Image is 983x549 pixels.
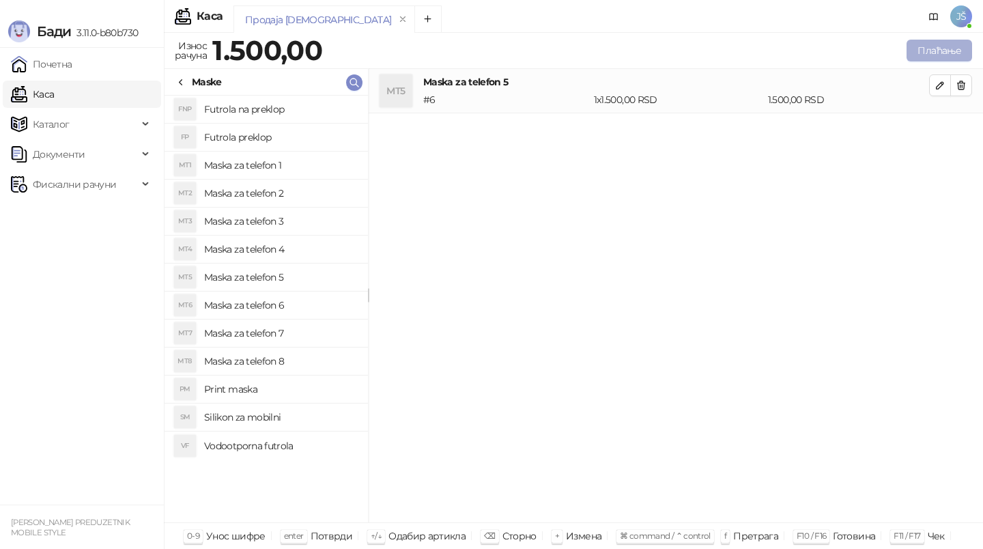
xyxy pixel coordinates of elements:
button: Плаћање [907,40,972,61]
a: Почетна [11,51,72,78]
a: Документација [923,5,945,27]
div: MT8 [174,350,196,372]
div: SM [174,406,196,428]
div: Измена [566,527,601,545]
span: F11 / F17 [894,531,920,541]
h4: Maska za telefon 8 [204,350,357,372]
strong: 1.500,00 [212,33,322,67]
div: MT7 [174,322,196,344]
span: ↑/↓ [371,531,382,541]
div: MT3 [174,210,196,232]
span: + [555,531,559,541]
h4: Maska za telefon 1 [204,154,357,176]
h4: Maska za telefon 2 [204,182,357,204]
div: Каса [197,11,223,22]
div: Одабир артикла [388,527,466,545]
span: Каталог [33,111,70,138]
span: F10 / F16 [797,531,826,541]
div: Готовина [833,527,875,545]
div: MT1 [174,154,196,176]
div: MT5 [380,74,412,107]
div: MT2 [174,182,196,204]
div: PM [174,378,196,400]
span: 3.11.0-b80b730 [71,27,138,39]
div: Потврди [311,527,353,545]
h4: Silikon za mobilni [204,406,357,428]
h4: Maska za telefon 7 [204,322,357,344]
a: Каса [11,81,54,108]
span: enter [284,531,304,541]
div: 1 x 1.500,00 RSD [591,92,765,107]
div: MT6 [174,294,196,316]
h4: Maska za telefon 4 [204,238,357,260]
div: 1.500,00 RSD [765,92,932,107]
span: JŠ [950,5,972,27]
span: f [724,531,726,541]
div: Чек [928,527,945,545]
div: VF [174,435,196,457]
h4: Futrola na preklop [204,98,357,120]
h4: Maska za telefon 3 [204,210,357,232]
div: Maske [192,74,222,89]
button: remove [394,14,412,25]
div: Претрага [733,527,778,545]
h4: Print maska [204,378,357,400]
span: ⌘ command / ⌃ control [620,531,711,541]
div: MT4 [174,238,196,260]
span: 0-9 [187,531,199,541]
div: FNP [174,98,196,120]
img: Logo [8,20,30,42]
div: MT5 [174,266,196,288]
div: Унос шифре [206,527,266,545]
div: # 6 [421,92,591,107]
div: grid [165,96,368,522]
div: Износ рачуна [172,37,210,64]
h4: Vodootporna futrola [204,435,357,457]
div: Сторно [502,527,537,545]
h4: Futrola preklop [204,126,357,148]
span: Бади [37,23,71,40]
h4: Maska za telefon 6 [204,294,357,316]
small: [PERSON_NAME] PREDUZETNIK MOBILE STYLE [11,518,130,537]
h4: Maska za telefon 5 [423,74,929,89]
div: Продаја [DEMOGRAPHIC_DATA] [245,12,391,27]
h4: Maska za telefon 5 [204,266,357,288]
span: Фискални рачуни [33,171,116,198]
span: ⌫ [484,531,495,541]
span: Документи [33,141,85,168]
div: FP [174,126,196,148]
button: Add tab [414,5,442,33]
